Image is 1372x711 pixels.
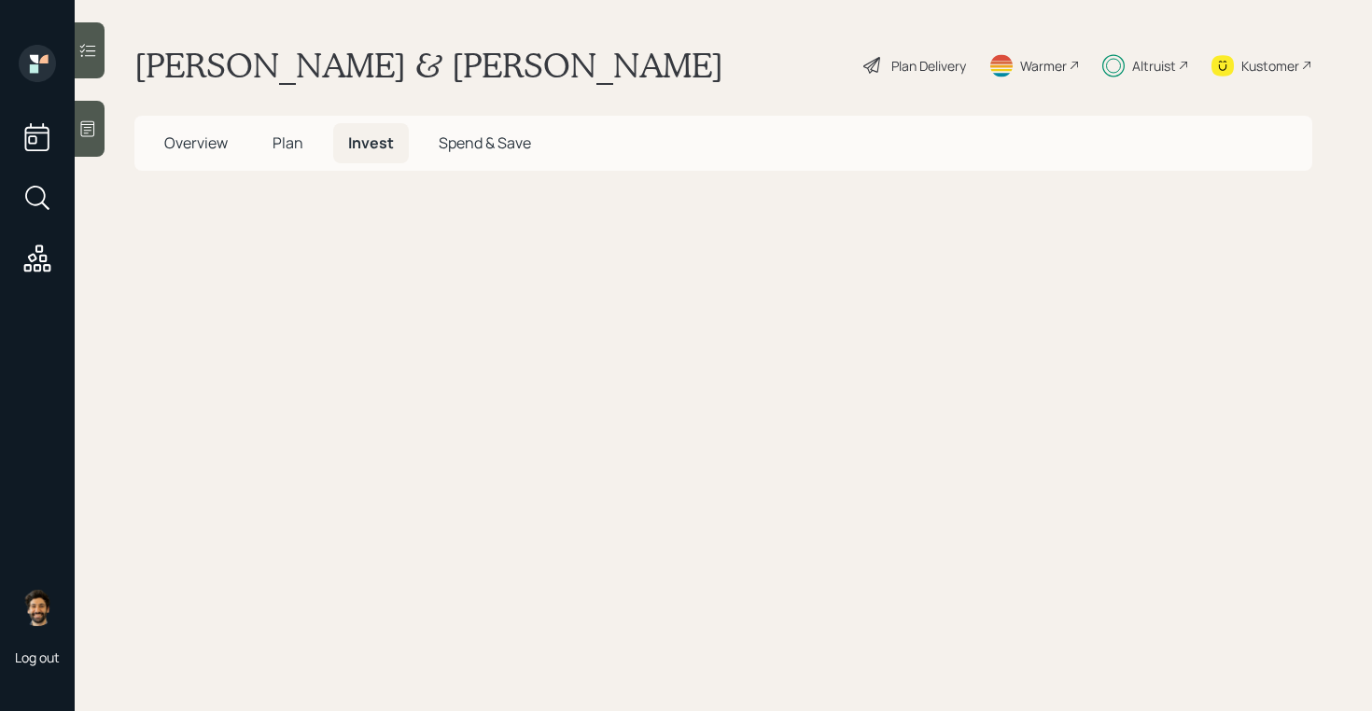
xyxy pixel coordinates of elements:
div: Warmer [1020,56,1067,76]
div: Altruist [1132,56,1176,76]
span: Plan [273,132,303,153]
div: Log out [15,648,60,666]
div: Kustomer [1241,56,1299,76]
h1: [PERSON_NAME] & [PERSON_NAME] [134,45,723,86]
img: eric-schwartz-headshot.png [19,589,56,626]
span: Spend & Save [439,132,531,153]
span: Invest [348,132,394,153]
div: Plan Delivery [891,56,966,76]
span: Overview [164,132,228,153]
